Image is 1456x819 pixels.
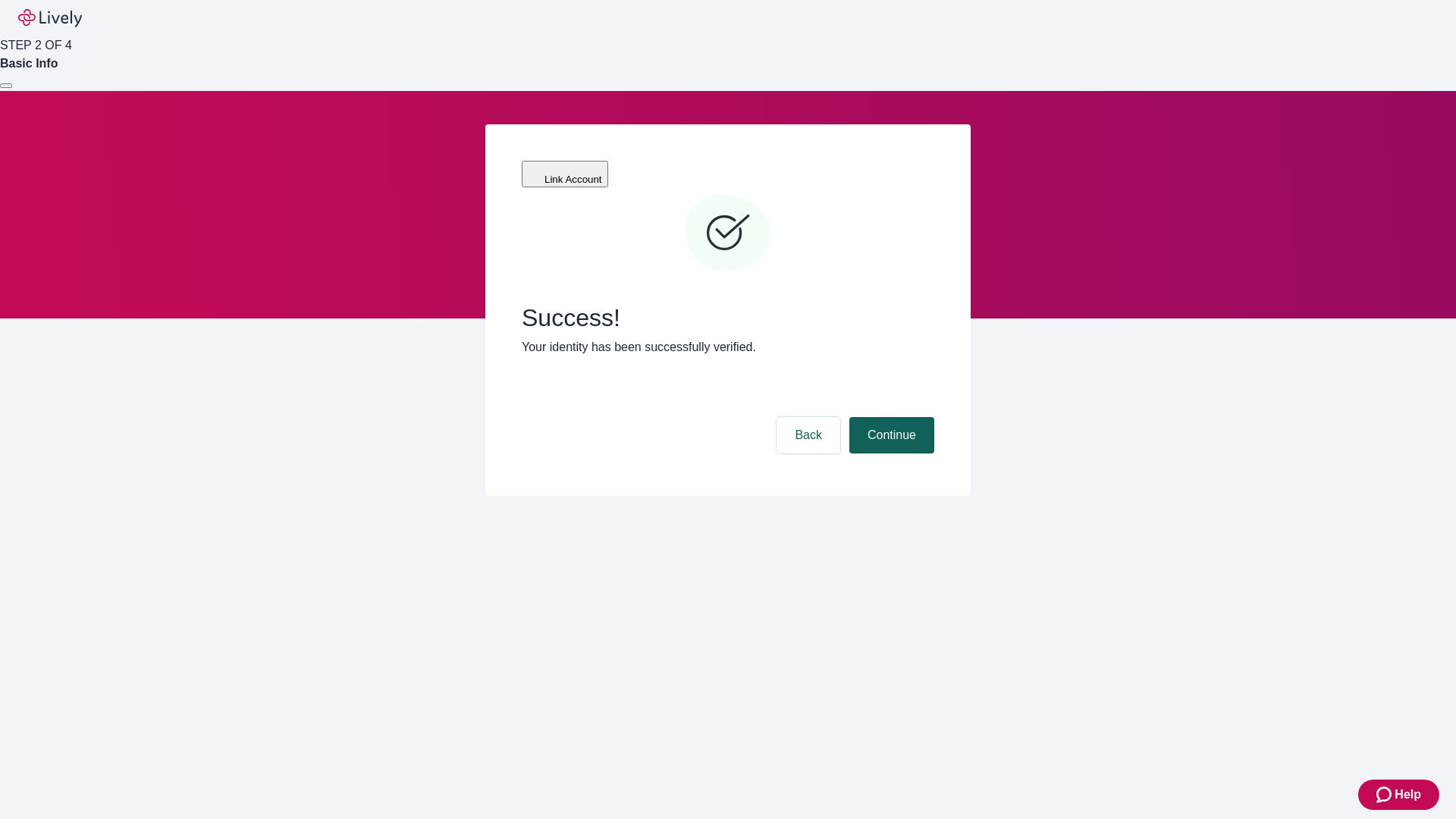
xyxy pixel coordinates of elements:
span: Help [1395,786,1421,804]
button: Zendesk support iconHelp [1358,780,1439,810]
span: Success! [522,303,934,332]
p: Your identity has been successfully verified. [522,338,934,356]
button: Back [777,417,840,453]
button: Link Account [522,161,608,187]
svg: Checkmark icon [682,188,773,279]
button: Continue [849,417,934,453]
img: Lively [18,9,82,27]
svg: Zendesk support icon [1376,786,1395,804]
